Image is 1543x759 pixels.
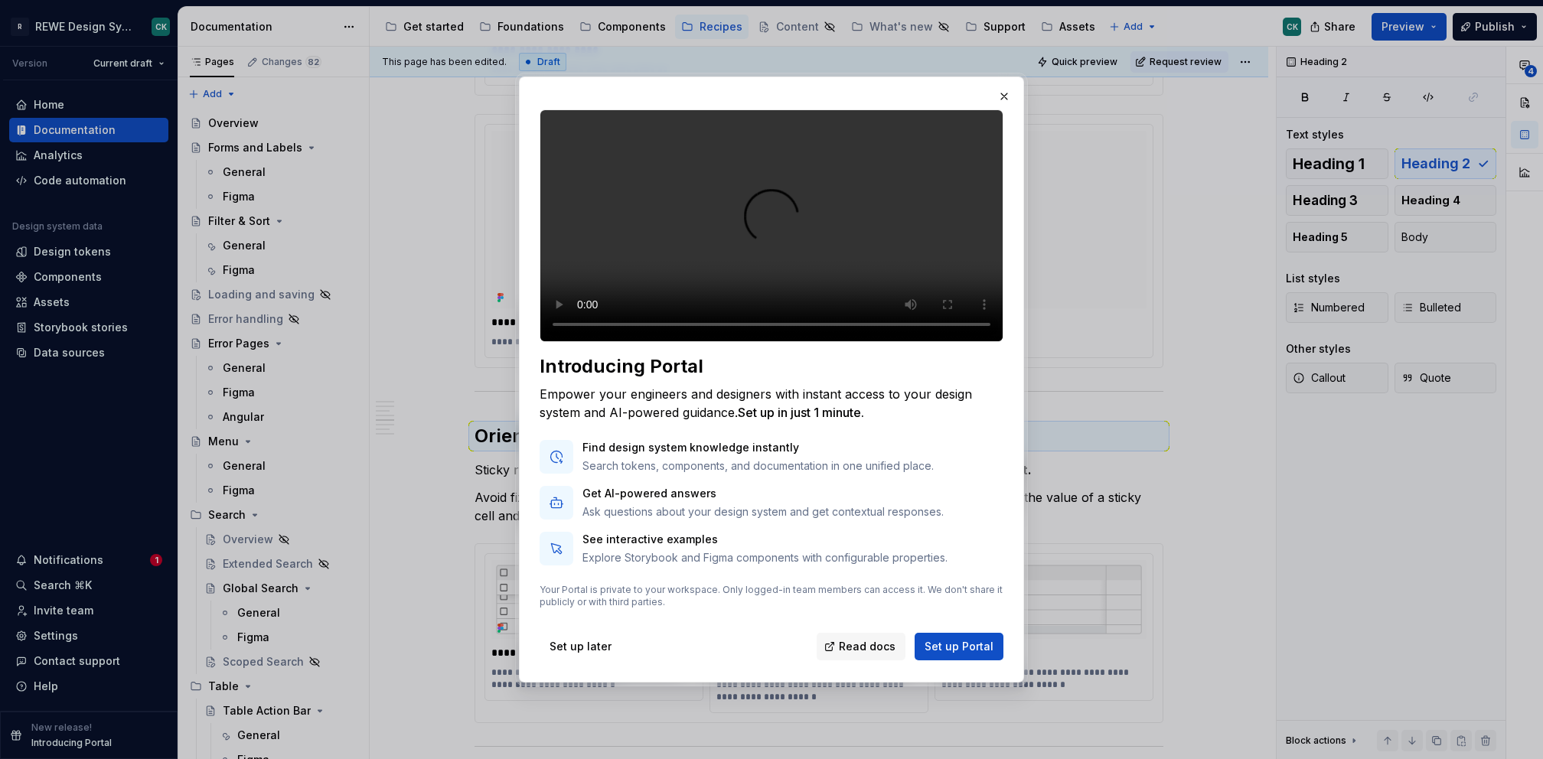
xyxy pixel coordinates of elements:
span: Set up Portal [925,639,993,654]
div: Introducing Portal [540,354,1003,379]
span: Set up in just 1 minute. [738,405,864,420]
p: Get AI-powered answers [582,486,944,501]
span: Set up later [550,639,612,654]
a: Read docs [817,633,905,660]
p: Explore Storybook and Figma components with configurable properties. [582,550,948,565]
button: Set up later [540,633,621,660]
p: Your Portal is private to your workspace. Only logged-in team members can access it. We don't sha... [540,584,1003,608]
p: Search tokens, components, and documentation in one unified place. [582,458,934,474]
p: See interactive examples [582,532,948,547]
span: Read docs [839,639,895,654]
button: Set up Portal [915,633,1003,660]
p: Ask questions about your design system and get contextual responses. [582,504,944,520]
p: Find design system knowledge instantly [582,440,934,455]
div: Empower your engineers and designers with instant access to your design system and AI-powered gui... [540,385,1003,422]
